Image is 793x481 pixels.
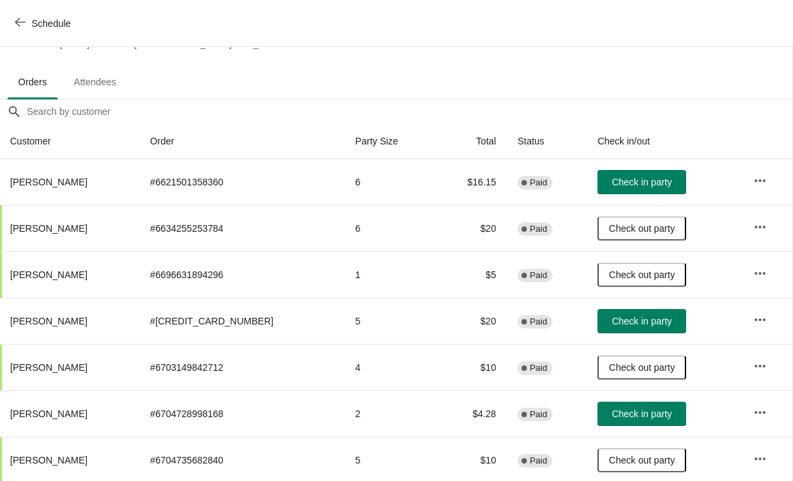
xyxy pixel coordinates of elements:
[612,177,671,187] span: Check in party
[609,362,675,373] span: Check out party
[597,402,686,426] button: Check in party
[139,390,344,437] td: # 6704728998168
[10,316,87,326] span: [PERSON_NAME]
[139,124,344,159] th: Order
[435,344,507,390] td: $10
[507,124,587,159] th: Status
[10,455,87,466] span: [PERSON_NAME]
[7,70,58,94] span: Orders
[10,408,87,419] span: [PERSON_NAME]
[435,251,507,298] td: $5
[10,223,87,234] span: [PERSON_NAME]
[345,251,436,298] td: 1
[597,448,686,472] button: Check out party
[26,99,792,124] input: Search by customer
[435,124,507,159] th: Total
[530,363,547,374] span: Paid
[435,298,507,344] td: $20
[530,316,547,327] span: Paid
[10,177,87,187] span: [PERSON_NAME]
[435,390,507,437] td: $4.28
[530,224,547,234] span: Paid
[32,18,71,29] span: Schedule
[139,298,344,344] td: # [CREDIT_CARD_NUMBER]
[597,216,686,240] button: Check out party
[345,344,436,390] td: 4
[612,408,671,419] span: Check in party
[139,205,344,251] td: # 6634255253784
[587,124,743,159] th: Check in/out
[345,390,436,437] td: 2
[345,159,436,205] td: 6
[435,159,507,205] td: $16.15
[597,263,686,287] button: Check out party
[435,205,507,251] td: $20
[139,251,344,298] td: # 6696631894296
[609,455,675,466] span: Check out party
[530,177,547,188] span: Paid
[597,355,686,380] button: Check out party
[63,70,127,94] span: Attendees
[612,316,671,326] span: Check in party
[345,205,436,251] td: 6
[139,344,344,390] td: # 6703149842712
[597,309,686,333] button: Check in party
[10,269,87,280] span: [PERSON_NAME]
[609,269,675,280] span: Check out party
[345,298,436,344] td: 5
[530,270,547,281] span: Paid
[10,362,87,373] span: [PERSON_NAME]
[139,159,344,205] td: # 6621501358360
[530,455,547,466] span: Paid
[609,223,675,234] span: Check out party
[530,409,547,420] span: Paid
[597,170,686,194] button: Check in party
[345,124,436,159] th: Party Size
[7,11,81,36] button: Schedule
